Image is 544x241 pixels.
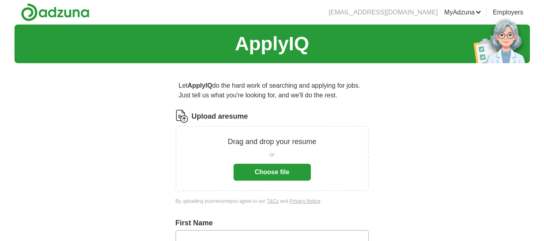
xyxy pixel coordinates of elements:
[267,198,279,204] a: T&Cs
[329,8,438,17] li: [EMAIL_ADDRESS][DOMAIN_NAME]
[188,82,212,89] strong: ApplyIQ
[176,78,369,103] p: Let do the hard work of searching and applying for jobs. Just tell us what you're looking for, an...
[21,3,89,21] img: Adzuna logo
[235,29,309,58] h1: ApplyIQ
[176,218,369,229] label: First Name
[493,8,523,17] a: Employers
[290,198,321,204] a: Privacy Notice
[234,164,311,181] button: Choose file
[269,150,274,159] span: or
[192,111,248,122] label: Upload a resume
[228,136,316,147] p: Drag and drop your resume
[176,110,188,123] img: CV Icon
[444,8,481,17] a: MyAdzuna
[176,198,369,205] div: By uploading your resume you agree to our and .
